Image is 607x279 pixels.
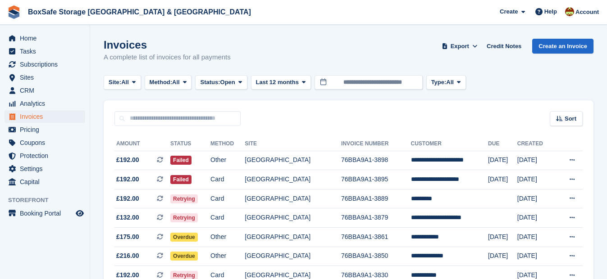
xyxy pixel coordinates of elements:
[20,84,74,97] span: CRM
[104,39,231,51] h1: Invoices
[488,151,517,170] td: [DATE]
[517,228,555,247] td: [DATE]
[172,78,180,87] span: All
[256,78,299,87] span: Last 12 months
[5,162,85,175] a: menu
[5,123,85,136] a: menu
[74,208,85,219] a: Preview store
[245,151,341,170] td: [GEOGRAPHIC_DATA]
[532,39,593,54] a: Create an Invoice
[517,170,555,189] td: [DATE]
[20,71,74,84] span: Sites
[517,151,555,170] td: [DATE]
[5,207,85,220] a: menu
[5,97,85,110] a: menu
[5,32,85,45] a: menu
[20,162,74,175] span: Settings
[565,7,574,16] img: Kim
[431,78,447,87] span: Type:
[488,137,517,151] th: Due
[5,110,85,123] a: menu
[116,175,139,184] span: £192.00
[245,170,341,189] td: [GEOGRAPHIC_DATA]
[517,137,555,151] th: Created
[341,170,411,189] td: 76BBA9A1-3895
[170,137,210,151] th: Status
[8,196,90,205] span: Storefront
[5,149,85,162] a: menu
[5,84,85,97] a: menu
[5,45,85,58] a: menu
[210,228,245,247] td: Other
[245,137,341,151] th: Site
[440,39,479,54] button: Export
[517,189,555,208] td: [DATE]
[210,151,245,170] td: Other
[20,110,74,123] span: Invoices
[20,136,74,149] span: Coupons
[200,78,220,87] span: Status:
[341,137,411,151] th: Invoice Number
[170,252,198,261] span: Overdue
[104,52,231,63] p: A complete list of invoices for all payments
[544,7,557,16] span: Help
[20,175,74,188] span: Capital
[251,75,311,90] button: Last 12 months
[114,137,170,151] th: Amount
[210,208,245,228] td: Card
[411,137,488,151] th: Customer
[220,78,235,87] span: Open
[426,75,466,90] button: Type: All
[517,208,555,228] td: [DATE]
[341,247,411,266] td: 76BBA9A1-3850
[245,208,341,228] td: [GEOGRAPHIC_DATA]
[451,42,469,51] span: Export
[210,170,245,189] td: Card
[245,189,341,208] td: [GEOGRAPHIC_DATA]
[20,45,74,58] span: Tasks
[446,78,454,87] span: All
[500,7,518,16] span: Create
[210,189,245,208] td: Card
[245,228,341,247] td: [GEOGRAPHIC_DATA]
[170,156,192,165] span: Failed
[150,78,173,87] span: Method:
[245,247,341,266] td: [GEOGRAPHIC_DATA]
[20,97,74,110] span: Analytics
[116,213,139,222] span: £132.00
[5,71,85,84] a: menu
[170,194,198,203] span: Retrying
[488,170,517,189] td: [DATE]
[517,247,555,266] td: [DATE]
[5,175,85,188] a: menu
[20,207,74,220] span: Booking Portal
[145,75,192,90] button: Method: All
[210,137,245,151] th: Method
[20,32,74,45] span: Home
[5,58,85,71] a: menu
[7,5,21,19] img: stora-icon-8386f47178a22dfd0bd8f6a31ec36ba5ce8667c1dd55bd0f319d3a0aa187defe.svg
[341,208,411,228] td: 76BBA9A1-3879
[170,213,198,222] span: Retrying
[483,39,525,54] a: Credit Notes
[195,75,247,90] button: Status: Open
[565,114,576,123] span: Sort
[341,189,411,208] td: 76BBA9A1-3889
[24,4,255,19] a: BoxSafe Storage [GEOGRAPHIC_DATA] & [GEOGRAPHIC_DATA]
[116,194,139,203] span: £192.00
[116,155,139,165] span: £192.00
[488,247,517,266] td: [DATE]
[121,78,129,87] span: All
[116,251,139,261] span: £216.00
[575,8,599,17] span: Account
[488,228,517,247] td: [DATE]
[109,78,121,87] span: Site:
[341,228,411,247] td: 76BBA9A1-3861
[5,136,85,149] a: menu
[116,232,139,242] span: £175.00
[104,75,141,90] button: Site: All
[170,175,192,184] span: Failed
[20,123,74,136] span: Pricing
[210,247,245,266] td: Other
[20,58,74,71] span: Subscriptions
